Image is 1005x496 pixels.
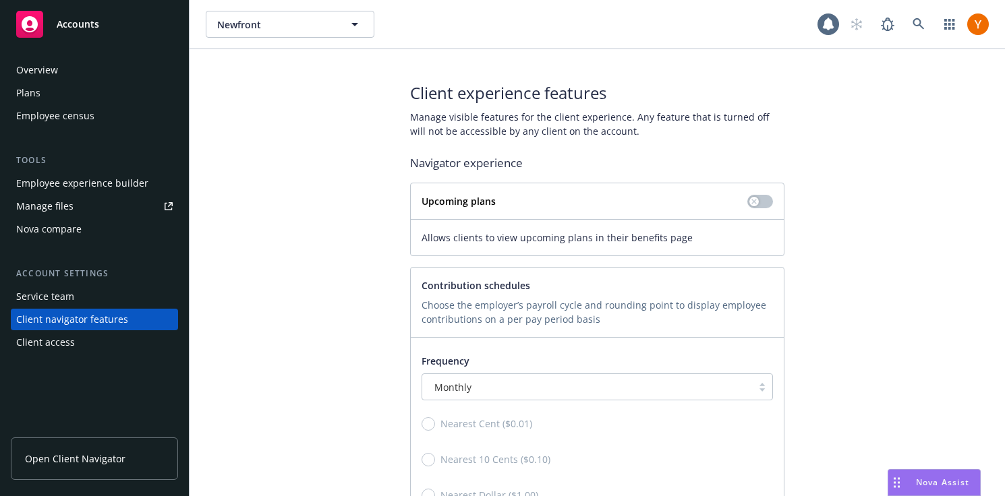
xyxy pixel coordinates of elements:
[11,105,178,127] a: Employee census
[410,154,784,172] span: Navigator experience
[16,82,40,104] div: Plans
[422,278,773,292] p: Contribution schedules
[916,476,969,488] span: Nova Assist
[25,452,125,466] span: Open Client Navigator
[410,82,784,104] span: Client experience features
[57,19,99,30] span: Accounts
[11,154,178,167] div: Tools
[422,230,773,245] span: Allows clients to view upcoming plans in their benefits page
[16,59,58,81] div: Overview
[440,416,532,431] span: Nearest Cent ($0.01)
[16,105,94,127] div: Employee census
[11,82,178,104] a: Plans
[429,380,745,394] span: Monthly
[11,5,178,43] a: Accounts
[936,11,963,38] a: Switch app
[422,417,435,431] input: Nearest Cent ($0.01)
[843,11,870,38] a: Start snowing
[16,218,82,240] div: Nova compare
[422,354,773,368] p: Frequency
[16,286,74,307] div: Service team
[16,309,128,330] div: Client navigator features
[434,380,471,394] span: Monthly
[11,59,178,81] a: Overview
[422,298,773,326] p: Choose the employer’s payroll cycle and rounding point to display employee contributions on a per...
[11,332,178,353] a: Client access
[888,470,905,495] div: Drag to move
[874,11,901,38] a: Report a Bug
[217,18,334,32] span: Newfront
[16,173,148,194] div: Employee experience builder
[11,267,178,280] div: Account settings
[16,332,75,353] div: Client access
[888,469,981,496] button: Nova Assist
[422,453,435,466] input: Nearest 10 Cents ($0.10)
[11,218,178,240] a: Nova compare
[11,309,178,330] a: Client navigator features
[11,173,178,194] a: Employee experience builder
[967,13,989,35] img: photo
[440,452,550,466] span: Nearest 10 Cents ($0.10)
[16,195,74,217] div: Manage files
[11,195,178,217] a: Manage files
[422,195,496,208] strong: Upcoming plans
[905,11,932,38] a: Search
[410,110,784,138] span: Manage visible features for the client experience. Any feature that is turned off will not be acc...
[11,286,178,307] a: Service team
[206,11,374,38] button: Newfront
